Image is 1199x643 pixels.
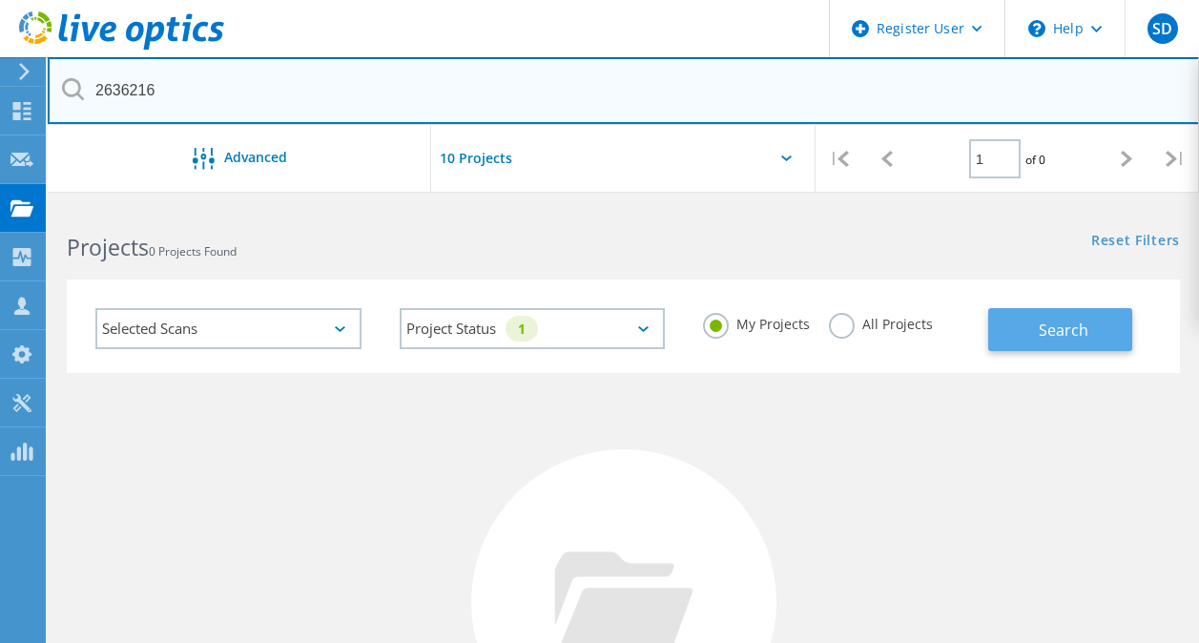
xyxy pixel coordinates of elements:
a: Reset Filters [1091,234,1180,250]
span: of 0 [1025,152,1045,168]
b: Projects [67,232,149,262]
div: Selected Scans [95,308,362,349]
label: My Projects [703,313,810,331]
button: Search [988,308,1132,351]
span: SD [1152,21,1172,36]
div: 1 [506,316,538,342]
div: | [816,125,863,193]
a: Live Optics Dashboard [19,40,224,53]
svg: \n [1028,20,1045,37]
span: 0 Projects Found [149,243,237,259]
label: All Projects [829,313,933,331]
div: | [1151,125,1199,193]
span: Advanced [224,151,287,164]
div: Project Status [400,308,666,349]
span: Search [1039,320,1088,341]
